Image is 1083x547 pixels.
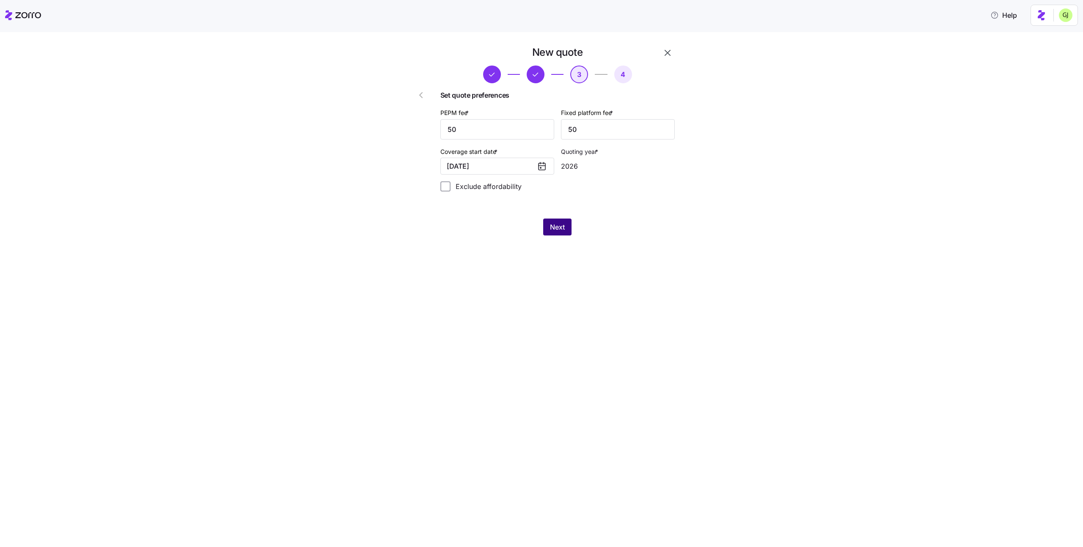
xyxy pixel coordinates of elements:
[440,158,554,175] button: [DATE]
[561,147,600,156] label: Quoting year
[550,222,565,232] span: Next
[440,119,554,139] input: PEPM $
[451,181,522,191] label: Exclude affordability
[1059,8,1072,22] img: b91c5c9db8bb9f3387758c2d7cf845d3
[990,10,1017,20] span: Help
[561,108,615,118] label: Fixed platform fee
[614,66,632,83] button: 4
[561,119,675,139] input: Fixed platform fee $
[440,90,675,101] span: Set quote preferences
[570,66,588,83] button: 3
[440,108,470,118] label: PEPM fee
[440,147,499,156] label: Coverage start date
[532,46,583,59] h1: New quote
[543,219,572,235] button: Next
[984,7,1024,24] button: Help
